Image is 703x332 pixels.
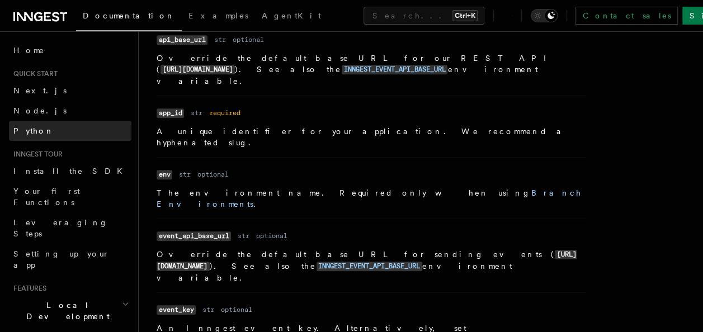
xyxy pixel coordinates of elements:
[157,108,184,118] code: app_id
[157,231,231,241] code: event_api_base_url
[161,65,235,74] code: [URL][DOMAIN_NAME]
[262,11,321,20] span: AgentKit
[342,65,447,74] a: INNGEST_EVENT_API_BASE_URL
[13,249,110,269] span: Setting up your app
[9,101,131,121] a: Node.js
[221,305,252,314] dd: optional
[13,218,108,238] span: Leveraging Steps
[83,11,175,20] span: Documentation
[191,108,202,117] dd: str
[256,231,287,240] dd: optional
[157,35,207,45] code: api_base_url
[13,45,45,56] span: Home
[9,40,131,60] a: Home
[202,305,214,314] dd: str
[9,121,131,141] a: Python
[13,126,54,135] span: Python
[214,35,226,44] dd: str
[9,212,131,244] a: Leveraging Steps
[9,300,122,322] span: Local Development
[531,9,558,22] button: Toggle dark mode
[157,187,586,210] p: The environment name. Required only when using .
[13,167,129,176] span: Install the SDK
[76,3,182,31] a: Documentation
[238,231,249,240] dd: str
[233,35,264,44] dd: optional
[188,11,248,20] span: Examples
[9,284,46,293] span: Features
[9,244,131,275] a: Setting up your app
[157,170,172,179] code: env
[9,295,131,326] button: Local Development
[575,7,678,25] a: Contact sales
[452,10,478,21] kbd: Ctrl+K
[9,80,131,101] a: Next.js
[9,150,63,159] span: Inngest tour
[9,181,131,212] a: Your first Functions
[317,262,422,271] a: INNGEST_EVENT_API_BASE_URL
[197,170,229,179] dd: optional
[157,305,196,315] code: event_key
[157,249,586,283] p: Override the default base URL for sending events ( ). See also the environment variable.
[13,106,67,115] span: Node.js
[157,126,586,148] p: A unique identifier for your application. We recommend a hyphenated slug.
[13,187,80,207] span: Your first Functions
[182,3,255,30] a: Examples
[9,161,131,181] a: Install the SDK
[9,69,58,78] span: Quick start
[364,7,484,25] button: Search...Ctrl+K
[157,188,582,208] a: Branch Environments
[13,86,67,95] span: Next.js
[157,53,586,87] p: Override the default base URL for our REST API ( ). See also the environment variable.
[255,3,328,30] a: AgentKit
[179,170,191,179] dd: str
[209,108,240,117] dd: required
